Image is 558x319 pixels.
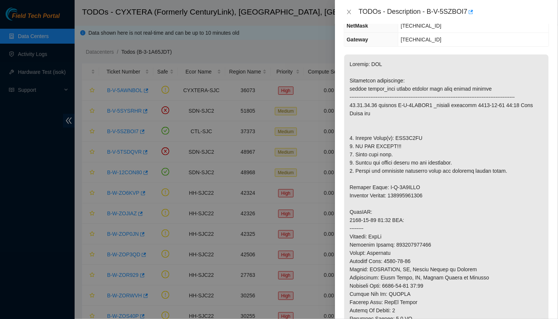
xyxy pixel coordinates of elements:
span: [TECHNICAL_ID] [401,37,442,43]
span: close [346,9,352,15]
button: Close [344,9,354,16]
span: NetMask [347,23,369,29]
div: TODOs - Description - B-V-5SZBOI7 [359,6,549,18]
span: [TECHNICAL_ID] [401,23,442,29]
span: Gateway [347,37,369,43]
